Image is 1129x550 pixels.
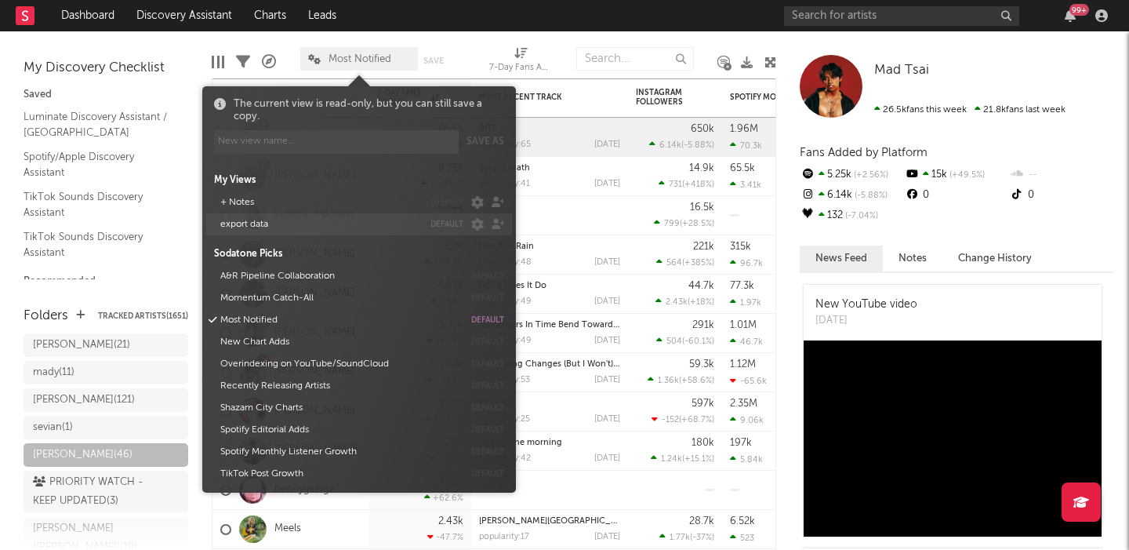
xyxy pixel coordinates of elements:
div: 3.41k [730,180,761,190]
button: default [471,272,504,280]
button: Recently Releasing Artists [215,375,463,397]
div: [DATE] [594,258,620,267]
div: -65.6k [730,376,767,386]
div: PRIORITY WATCH - KEEP UPDATED ( 3 ) [33,473,143,511]
div: [DATE] [594,533,620,541]
div: Straight [479,399,620,408]
a: Everything Changes (But I Won't) (ft. [PERSON_NAME] & Casey MQ) [479,360,752,369]
a: [PERSON_NAME](46) [24,443,188,467]
div: 1.97k [730,297,761,308]
div: [DATE] [594,140,620,149]
span: 564 [666,259,682,268]
span: +68.7 % [681,416,712,424]
div: ( ) [654,218,714,228]
span: 799 [664,220,680,228]
button: A&R Pipeline Collaboration [215,265,463,287]
div: 132 [800,206,904,226]
span: -37 % [692,534,712,542]
div: 5.84k [730,454,763,464]
div: 96.7k [730,258,763,268]
div: [PERSON_NAME] ( 46 ) [33,446,133,464]
span: 731 [669,180,682,189]
div: ( ) [648,375,714,385]
div: 1.01M [730,320,757,330]
div: 221k [693,242,714,252]
span: Most Notified [329,54,391,64]
div: My Views [214,173,504,188]
a: [PERSON_NAME][GEOGRAPHIC_DATA] [479,517,636,526]
div: [DATE] [594,297,620,306]
div: New YouTube video [815,297,917,313]
div: Edit Columns [212,39,224,85]
div: Everything Changes (But I Won't) (ft. Shygirl & Casey MQ) [479,360,620,369]
div: ( ) [652,414,714,424]
div: My Discovery Checklist [24,59,188,78]
div: ( ) [649,140,714,150]
a: [PERSON_NAME](121) [24,388,188,412]
span: Fans Added by Platform [800,147,928,158]
button: default [471,426,504,434]
div: eggs in the morning [479,439,620,447]
div: 6.14k [800,185,904,206]
span: 1.24k [661,455,682,464]
button: default [471,338,504,346]
button: default [471,360,504,368]
div: 44.7k [688,281,714,291]
a: TikTok Sounds Discovery Assistant [24,188,172,220]
span: +2.56 % [851,171,888,180]
div: All Flowers In Time Bend Towards The Sun [479,321,620,330]
div: 1.12M [730,359,756,370]
button: Most Notified [215,309,463,331]
span: 21.8k fans last week [874,105,1065,115]
button: Notes [883,246,942,271]
span: 26.5k fans this week [874,105,967,115]
div: 65.5k [730,163,755,173]
div: ( ) [656,257,714,268]
button: News Feed [800,246,883,271]
div: 523 [730,533,754,543]
span: -5.88 % [852,191,888,200]
div: 6.52k [730,516,755,526]
button: Save [423,56,444,65]
div: [PERSON_NAME] ( 21 ) [33,336,130,355]
div: Most Recent Track [479,93,597,102]
div: 180k [692,438,714,448]
a: PRIORITY WATCH - KEEP UPDATED(3) [24,471,188,513]
div: [DATE] [594,415,620,424]
span: +49.5 % [947,171,985,180]
div: 2.43k [438,516,463,526]
a: eggs in the morning [479,439,562,447]
div: 59.3k [689,359,714,370]
div: 597k [692,399,714,409]
div: [PERSON_NAME] ( 121 ) [33,391,135,410]
div: ( ) [659,179,714,189]
div: -47.7 % [427,532,463,542]
div: 5.25k [800,165,904,185]
div: ( ) [655,297,714,307]
div: A&R Pipeline [262,39,276,85]
button: Shazam City Charts [215,397,463,419]
div: [DATE] [594,454,620,463]
input: New view name... [214,130,459,154]
a: Mad Tsai [874,63,929,78]
div: Like The Rain [479,242,620,251]
span: -60.1 % [684,337,712,346]
button: Spotify Monthly Listener Growth [215,441,463,463]
button: Tracked Artists(1651) [98,312,188,320]
div: 291k [692,320,714,330]
button: export data [215,213,423,235]
span: 504 [666,337,682,346]
div: 2.35M [730,399,757,409]
div: 15k [904,165,1008,185]
button: default [471,316,504,324]
div: Instagram Followers [636,88,691,107]
div: 9.06k [730,415,764,425]
a: TikTok Sounds Discovery Assistant [24,228,172,260]
button: TikTok Post Growth [215,463,463,485]
span: +15.1 % [684,455,712,464]
button: + Notes [215,191,423,213]
div: Filters [236,39,250,85]
div: 7-Day Fans Added (7-Day Fans Added) [489,59,552,78]
div: Good Does It Do [479,282,620,290]
span: +18 % [690,298,712,307]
